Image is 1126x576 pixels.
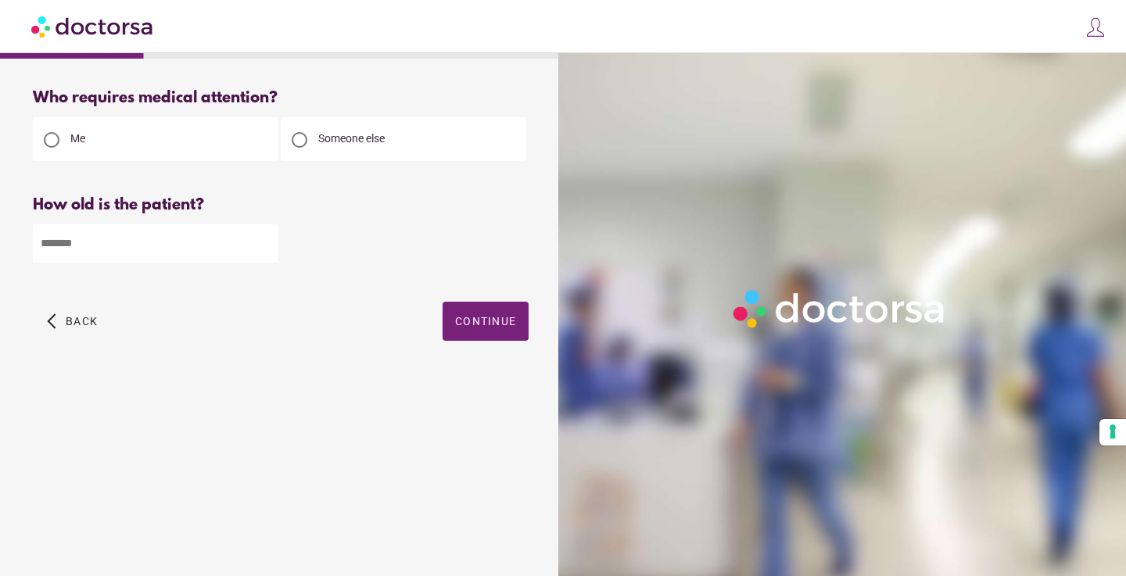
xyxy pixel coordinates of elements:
[31,9,155,44] img: Doctorsa.com
[455,315,516,327] span: Continue
[318,132,385,145] span: Someone else
[443,302,529,341] button: Continue
[1099,419,1126,445] button: Your consent preferences for tracking technologies
[66,315,98,327] span: Back
[33,89,529,107] div: Who requires medical attention?
[727,284,952,334] img: Logo-Doctorsa-trans-White-partial-flat.png
[33,196,529,214] div: How old is the patient?
[1085,16,1106,38] img: icons8-customer-100.png
[41,302,104,341] button: arrow_back_ios Back
[70,132,85,145] span: Me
